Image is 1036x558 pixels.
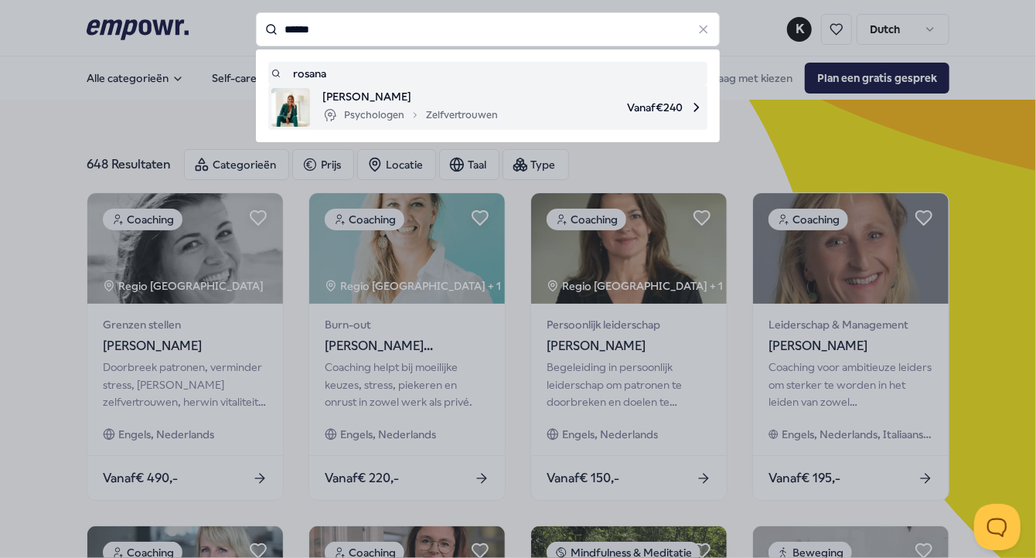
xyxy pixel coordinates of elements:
a: product image[PERSON_NAME]PsychologenZelfvertrouwenVanaf€240 [271,88,704,127]
iframe: Help Scout Beacon - Open [974,504,1021,550]
span: Vanaf € 240 [510,88,704,127]
span: [PERSON_NAME] [322,88,498,105]
div: Psychologen Zelfvertrouwen [322,106,498,124]
img: product image [271,88,310,127]
a: rosana [271,65,704,82]
input: Search for products, categories or subcategories [256,12,720,46]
